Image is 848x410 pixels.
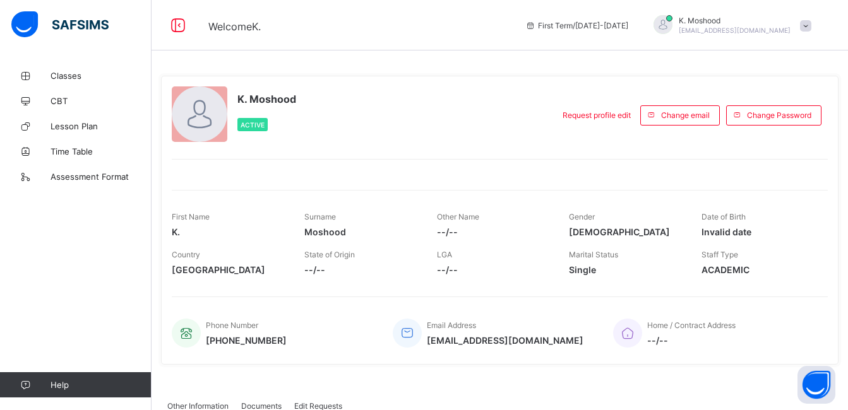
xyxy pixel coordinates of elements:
[51,146,152,156] span: Time Table
[11,11,109,38] img: safsims
[304,226,418,237] span: Moshood
[569,250,618,259] span: Marital Status
[525,21,628,30] span: session/term information
[797,366,835,404] button: Open asap
[661,110,710,120] span: Change email
[641,15,818,36] div: K.Moshood
[304,264,418,275] span: --/--
[702,226,815,237] span: Invalid date
[747,110,811,120] span: Change Password
[304,212,336,221] span: Surname
[427,335,583,346] span: [EMAIL_ADDRESS][DOMAIN_NAME]
[702,264,815,275] span: ACADEMIC
[172,226,285,237] span: K.
[437,250,452,259] span: LGA
[427,320,476,330] span: Email Address
[702,250,738,259] span: Staff Type
[241,121,265,129] span: Active
[437,264,551,275] span: --/--
[208,20,261,33] span: Welcome K.
[51,121,152,131] span: Lesson Plan
[51,380,151,390] span: Help
[172,250,200,259] span: Country
[569,212,595,221] span: Gender
[569,226,683,237] span: [DEMOGRAPHIC_DATA]
[702,212,746,221] span: Date of Birth
[679,16,791,25] span: K. Moshood
[569,264,683,275] span: Single
[51,172,152,182] span: Assessment Format
[563,110,631,120] span: Request profile edit
[304,250,355,259] span: State of Origin
[437,226,551,237] span: --/--
[172,264,285,275] span: [GEOGRAPHIC_DATA]
[437,212,479,221] span: Other Name
[206,335,287,346] span: [PHONE_NUMBER]
[647,335,736,346] span: --/--
[51,96,152,106] span: CBT
[172,212,210,221] span: First Name
[647,320,736,330] span: Home / Contract Address
[237,93,296,105] span: K. Moshood
[679,26,791,34] span: [EMAIL_ADDRESS][DOMAIN_NAME]
[206,320,258,330] span: Phone Number
[51,71,152,81] span: Classes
